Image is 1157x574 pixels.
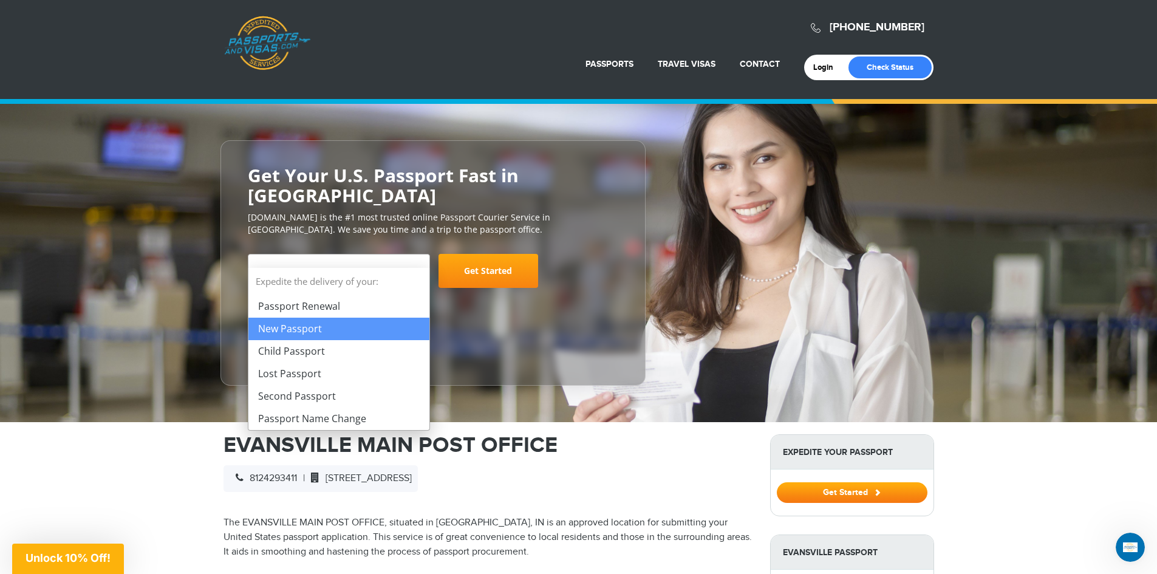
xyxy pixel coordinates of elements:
p: The EVANSVILLE MAIN POST OFFICE, situated in [GEOGRAPHIC_DATA], IN is an approved location for su... [224,516,752,559]
a: Login [813,63,842,72]
strong: Expedite the delivery of your: [248,268,429,295]
li: Second Passport [248,385,429,408]
span: 8124293411 [230,473,297,484]
a: [PHONE_NUMBER] [830,21,924,34]
span: Select Your Service [258,265,355,279]
button: Get Started [777,482,927,503]
li: Lost Passport [248,363,429,385]
li: Child Passport [248,340,429,363]
span: [STREET_ADDRESS] [305,473,412,484]
iframe: Intercom live chat [1116,533,1145,562]
h2: Get Your U.S. Passport Fast in [GEOGRAPHIC_DATA] [248,165,618,205]
strong: Expedite Your Passport [771,435,933,470]
span: Select Your Service [258,259,417,293]
h1: EVANSVILLE MAIN POST OFFICE [224,434,752,456]
div: Unlock 10% Off! [12,544,124,574]
span: Select Your Service [248,254,430,288]
a: Get Started [439,254,538,288]
li: Passport Renewal [248,295,429,318]
strong: Evansville Passport [771,535,933,570]
a: Contact [740,59,780,69]
a: Check Status [848,56,932,78]
li: Expedite the delivery of your: [248,268,429,430]
a: Travel Visas [658,59,715,69]
a: Passports [585,59,633,69]
a: Get Started [777,487,927,497]
span: Starting at $199 + government fees [248,294,618,306]
div: | [224,465,418,492]
p: [DOMAIN_NAME] is the #1 most trusted online Passport Courier Service in [GEOGRAPHIC_DATA]. We sav... [248,211,618,236]
li: Passport Name Change [248,408,429,430]
li: New Passport [248,318,429,340]
a: Passports & [DOMAIN_NAME] [224,16,310,70]
span: Unlock 10% Off! [26,552,111,564]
